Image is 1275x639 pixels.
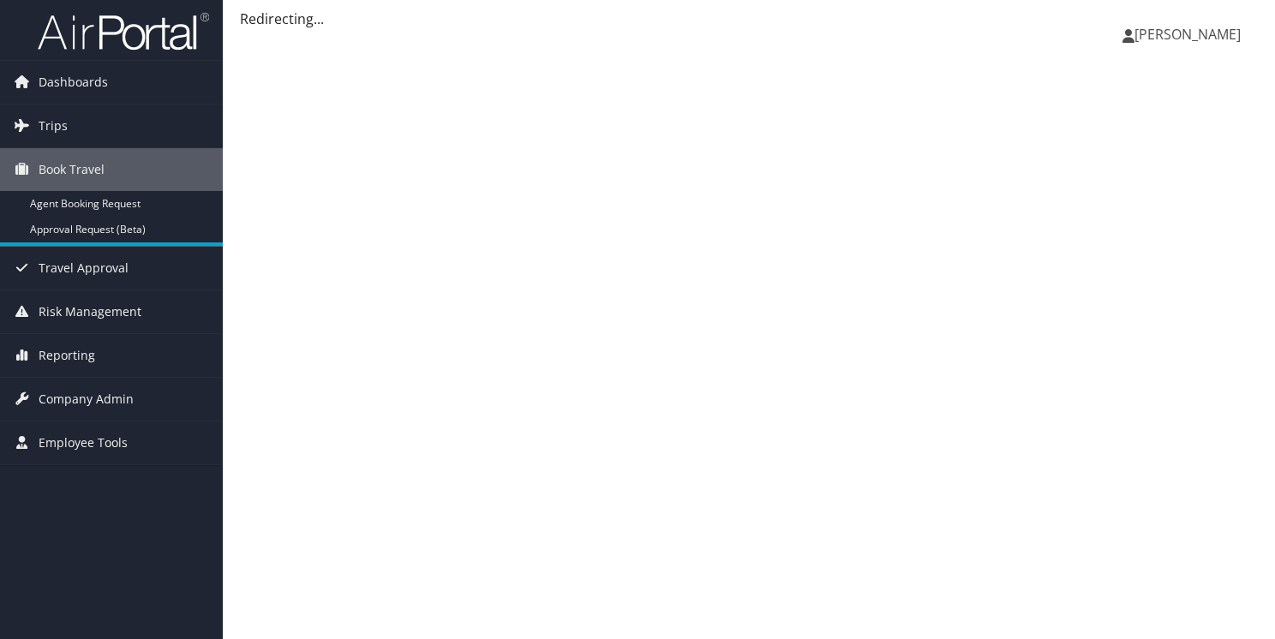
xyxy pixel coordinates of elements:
div: Redirecting... [240,9,1258,29]
span: Risk Management [39,290,141,333]
span: Dashboards [39,61,108,104]
img: airportal-logo.png [38,11,209,51]
span: Book Travel [39,148,105,191]
span: Travel Approval [39,247,129,290]
span: Company Admin [39,378,134,421]
a: [PERSON_NAME] [1122,9,1258,60]
span: Employee Tools [39,421,128,464]
span: Trips [39,105,68,147]
span: Reporting [39,334,95,377]
span: [PERSON_NAME] [1134,25,1241,44]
